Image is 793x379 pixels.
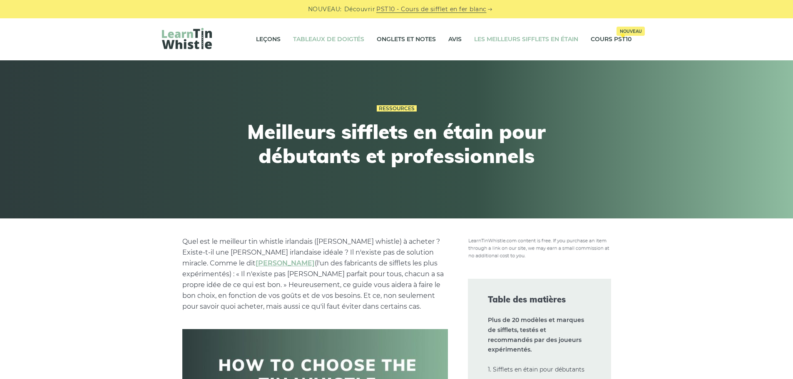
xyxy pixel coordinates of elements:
font: Nouveau [620,29,642,34]
font: (l'un des fabricants de sifflets les plus expérimentés) : « Il n'existe pas [PERSON_NAME] parfait... [182,259,444,310]
a: indéfini (s'ouvre dans un nouvel onglet) [256,259,315,267]
font: Cours PST10 [591,35,631,43]
a: Cours PST10Nouveau [591,29,631,50]
font: Tableaux de doigtés [293,35,364,43]
font: Leçons [256,35,281,43]
a: 1. Sifflets en étain pour débutants [488,366,584,373]
a: Onglets et notes [377,29,436,50]
a: Avis [448,29,462,50]
a: Leçons [256,29,281,50]
font: Les meilleurs sifflets en étain [474,35,578,43]
font: Table des matières [488,294,566,305]
font: Avis [448,35,462,43]
img: divulgation [468,236,611,259]
font: Onglets et notes [377,35,436,43]
font: Plus de 20 modèles et marques de sifflets, testés et recommandés par des joueurs expérimentés. [488,316,584,353]
a: Tableaux de doigtés [293,29,364,50]
font: Ressources [379,105,415,111]
font: Meilleurs sifflets en étain pour débutants et professionnels [247,119,546,168]
font: Quel est le meilleur tin whistle irlandais ([PERSON_NAME] whistle) à acheter ? Existe-t-il une [P... [182,238,440,267]
font: [PERSON_NAME] [256,259,315,267]
img: LearnTinWhistle.com [162,28,212,49]
a: Les meilleurs sifflets en étain [474,29,578,50]
a: Ressources [377,105,417,112]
